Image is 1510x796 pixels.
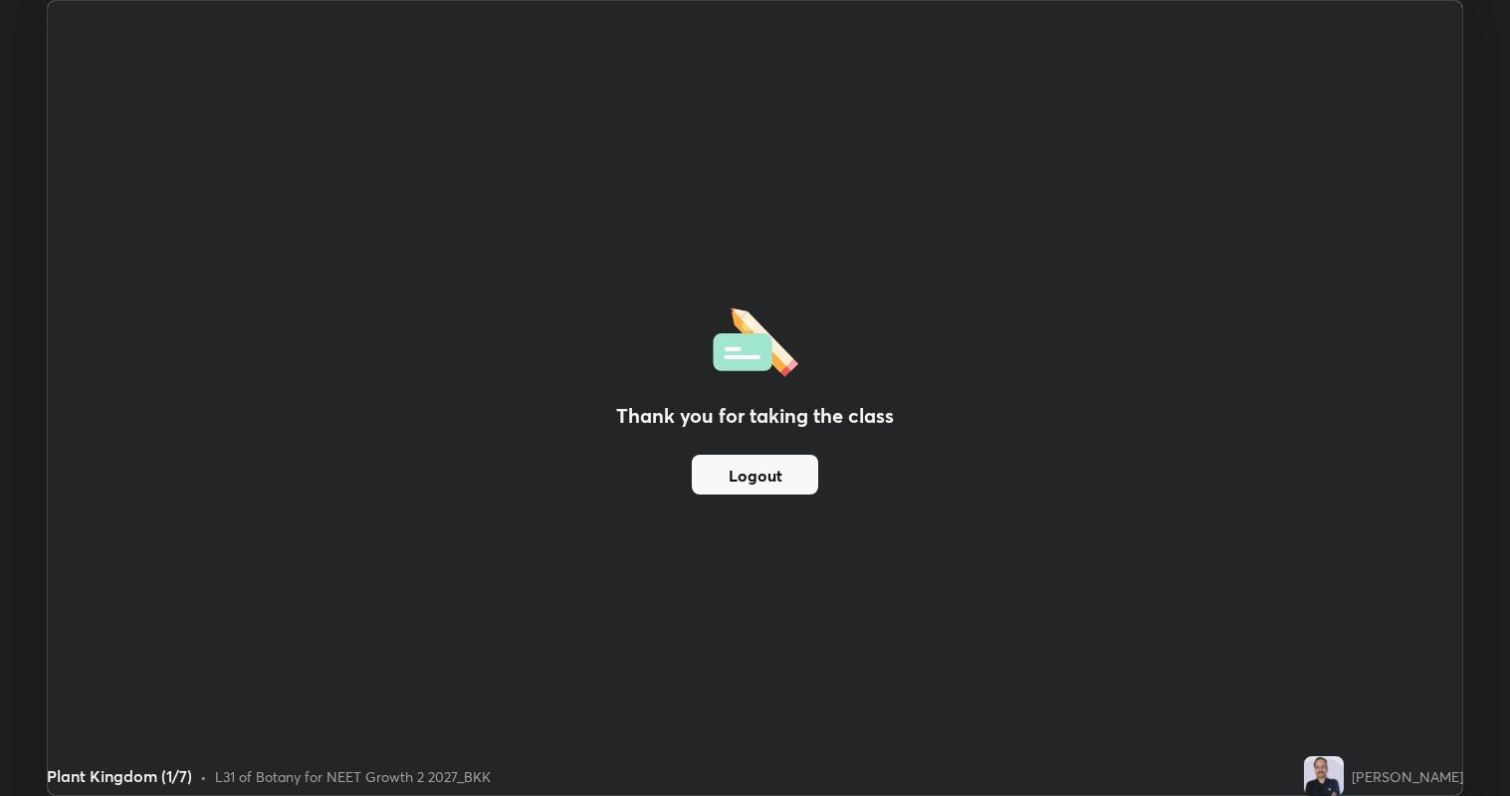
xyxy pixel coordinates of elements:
h2: Thank you for taking the class [616,401,894,431]
div: Plant Kingdom (1/7) [47,764,192,788]
img: c22f2f72b68d4e3d9e23a0c2e36e7e3d.jpg [1304,756,1344,796]
div: [PERSON_NAME] [1352,766,1463,787]
div: • [200,766,207,787]
img: offlineFeedback.1438e8b3.svg [713,301,798,377]
button: Logout [692,455,818,495]
div: L31 of Botany for NEET Growth 2 2027_BKK [215,766,491,787]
